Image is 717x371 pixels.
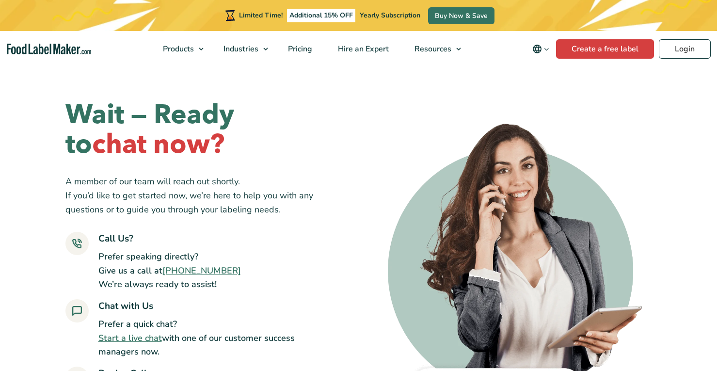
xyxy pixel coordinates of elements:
p: Prefer speaking directly? Give us a call at We’re always ready to assist! [98,250,241,291]
a: Hire an Expert [325,31,399,67]
span: Additional 15% OFF [287,9,355,22]
strong: Chat with Us [98,300,153,312]
a: [PHONE_NUMBER] [162,265,241,276]
a: Create a free label [556,39,654,59]
em: chat now? [92,126,224,162]
span: Hire an Expert [335,44,390,54]
strong: Call Us? [98,232,133,245]
a: Start a live chat [98,332,162,344]
span: Resources [412,44,452,54]
a: Food Label Maker homepage [7,44,91,55]
span: Yearly Subscription [360,11,420,20]
a: Buy Now & Save [428,7,494,24]
p: A member of our team will reach out shortly. If you’d like to get started now, we’re here to help... [65,175,330,216]
span: Industries [221,44,259,54]
a: Login [659,39,711,59]
span: Limited Time! [239,11,283,20]
button: Change language [526,39,556,59]
a: Industries [211,31,273,67]
p: Prefer a quick chat? with one of our customer success managers now. [98,317,296,359]
span: Pricing [285,44,313,54]
a: Pricing [275,31,323,67]
a: Products [150,31,208,67]
h1: Wait — Ready to [65,100,330,159]
span: Products [160,44,195,54]
a: Resources [402,31,466,67]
